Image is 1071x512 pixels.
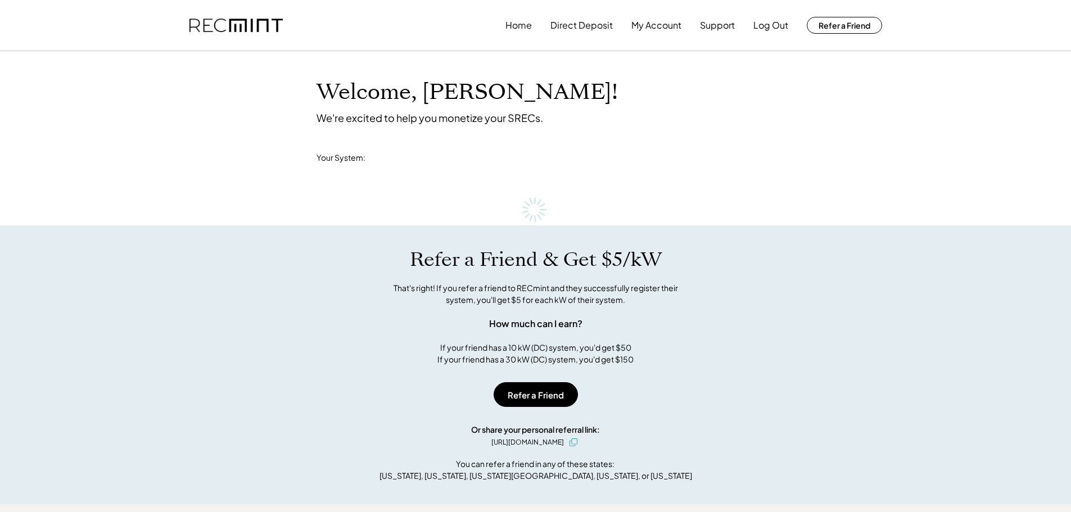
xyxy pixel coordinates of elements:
[379,458,692,482] div: You can refer a friend in any of these states: [US_STATE], [US_STATE], [US_STATE][GEOGRAPHIC_DATA...
[410,248,662,271] h1: Refer a Friend & Get $5/kW
[753,14,788,37] button: Log Out
[437,342,634,365] div: If your friend has a 10 kW (DC) system, you'd get $50 If your friend has a 30 kW (DC) system, you...
[567,436,580,449] button: click to copy
[550,14,613,37] button: Direct Deposit
[489,317,582,330] div: How much can I earn?
[491,437,564,447] div: [URL][DOMAIN_NAME]
[807,17,882,34] button: Refer a Friend
[471,424,600,436] div: Or share your personal referral link:
[189,19,283,33] img: recmint-logotype%403x.png
[505,14,532,37] button: Home
[494,382,578,407] button: Refer a Friend
[317,152,365,164] div: Your System:
[317,111,543,124] div: We're excited to help you monetize your SRECs.
[317,79,618,106] h1: Welcome, [PERSON_NAME]!
[700,14,735,37] button: Support
[381,282,690,306] div: That's right! If you refer a friend to RECmint and they successfully register their system, you'l...
[631,14,681,37] button: My Account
